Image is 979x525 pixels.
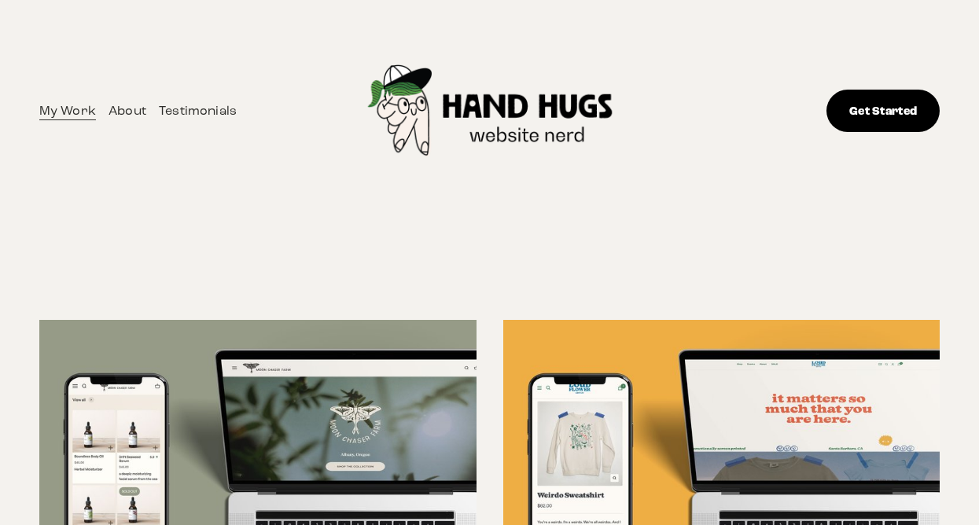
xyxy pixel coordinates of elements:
a: Testimonials [159,100,237,122]
a: Get Started [826,90,940,132]
img: Hand Hugs Design | Independent Shopify Expert in Boulder, CO [338,16,643,206]
a: About [109,100,146,122]
a: My Work [39,100,96,122]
